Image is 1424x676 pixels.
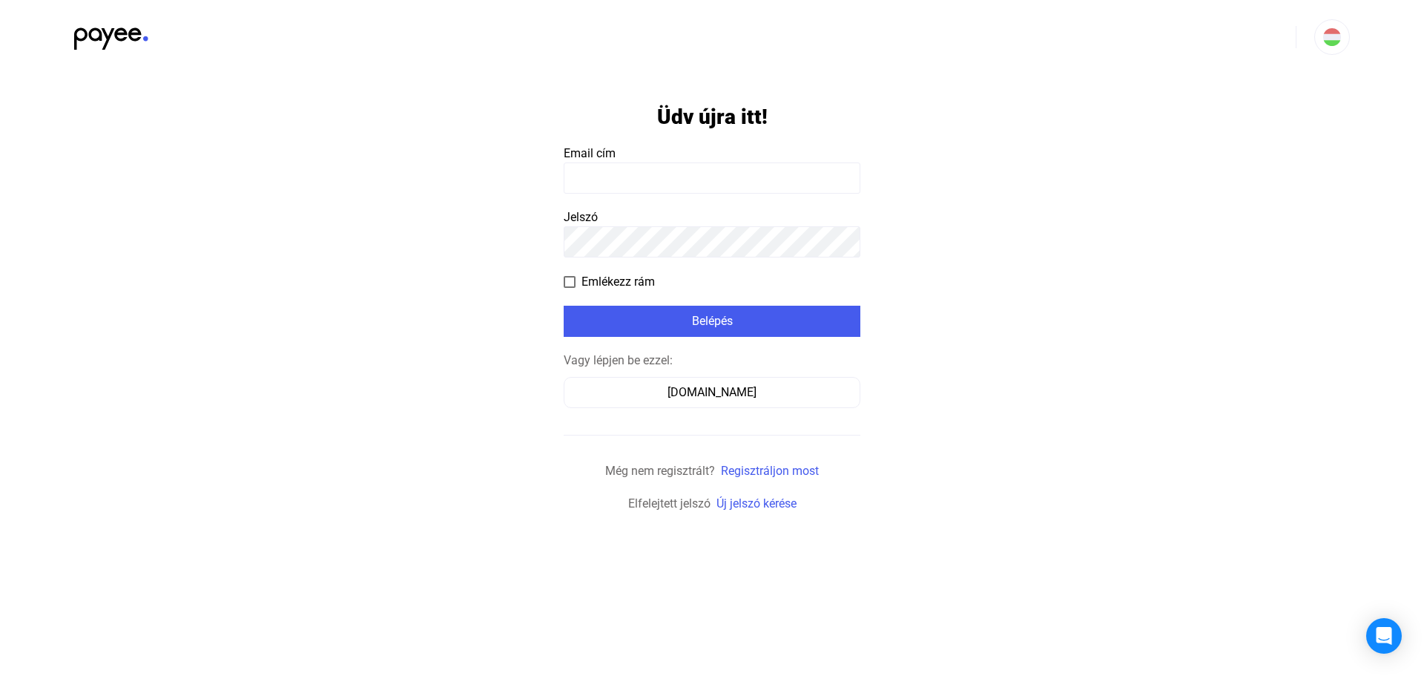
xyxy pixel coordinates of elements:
div: [DOMAIN_NAME] [569,384,855,401]
button: [DOMAIN_NAME] [564,377,860,408]
h1: Üdv újra itt! [657,104,768,130]
div: Open Intercom Messenger [1366,618,1402,654]
span: Még nem regisztrált? [605,464,715,478]
span: Email cím [564,146,616,160]
span: Elfelejtett jelszó [628,496,711,511]
a: Új jelszó kérése [716,496,797,511]
span: Emlékezz rám [581,273,655,291]
span: Jelszó [564,210,598,224]
img: black-payee-blue-dot.svg [74,19,148,50]
div: Vagy lépjen be ezzel: [564,352,860,370]
a: [DOMAIN_NAME] [564,385,860,399]
div: Belépés [568,312,856,330]
a: Regisztráljon most [721,464,819,478]
img: HU [1323,28,1341,46]
button: Belépés [564,306,860,337]
button: HU [1314,19,1350,55]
